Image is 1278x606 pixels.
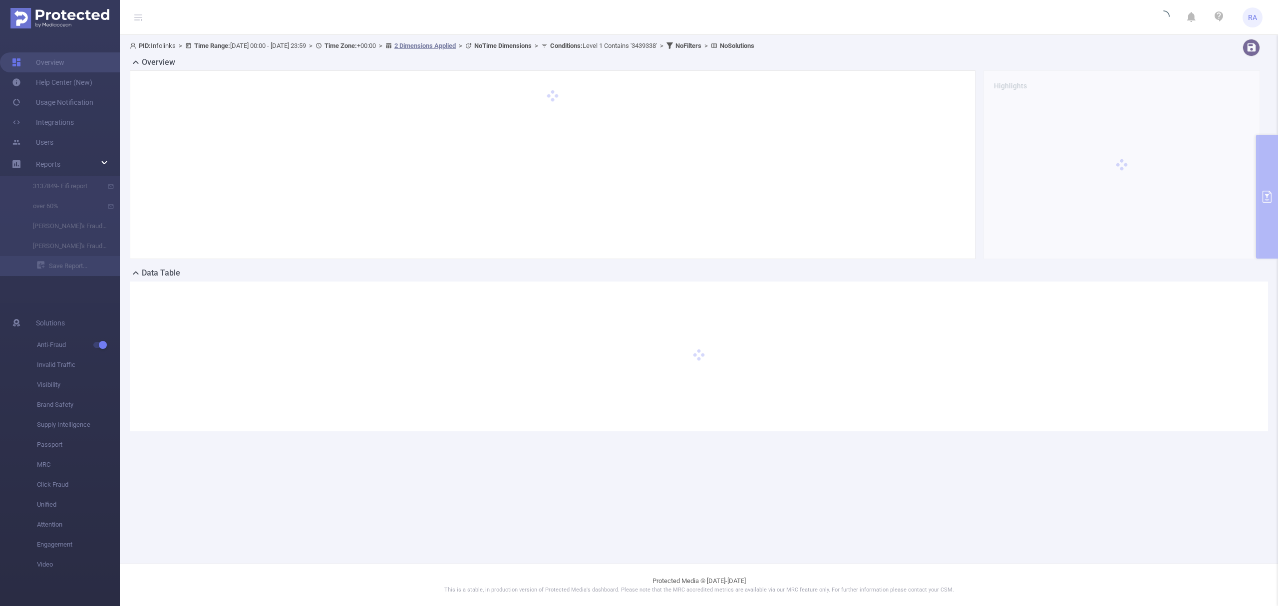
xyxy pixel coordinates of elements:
[145,586,1253,595] p: This is a stable, in production version of Protected Media's dashboard. Please note that the MRC ...
[142,267,180,279] h2: Data Table
[394,42,456,49] u: 2 Dimensions Applied
[139,42,151,49] b: PID:
[12,72,92,92] a: Help Center (New)
[720,42,754,49] b: No Solutions
[550,42,657,49] span: Level 1 Contains '3439338'
[37,475,120,495] span: Click Fraud
[37,375,120,395] span: Visibility
[37,395,120,415] span: Brand Safety
[1248,7,1257,27] span: RA
[194,42,230,49] b: Time Range:
[130,42,754,49] span: Infolinks [DATE] 00:00 - [DATE] 23:59 +00:00
[37,335,120,355] span: Anti-Fraud
[306,42,316,49] span: >
[474,42,532,49] b: No Time Dimensions
[37,535,120,555] span: Engagement
[12,52,64,72] a: Overview
[37,435,120,455] span: Passport
[1158,10,1170,24] i: icon: loading
[456,42,465,49] span: >
[12,92,93,112] a: Usage Notification
[37,515,120,535] span: Attention
[36,313,65,333] span: Solutions
[37,355,120,375] span: Invalid Traffic
[130,42,139,49] i: icon: user
[675,42,701,49] b: No Filters
[12,112,74,132] a: Integrations
[37,415,120,435] span: Supply Intelligence
[37,455,120,475] span: MRC
[37,495,120,515] span: Unified
[701,42,711,49] span: >
[10,8,109,28] img: Protected Media
[324,42,357,49] b: Time Zone:
[532,42,541,49] span: >
[120,564,1278,606] footer: Protected Media © [DATE]-[DATE]
[657,42,666,49] span: >
[12,132,53,152] a: Users
[376,42,385,49] span: >
[36,154,60,174] a: Reports
[37,555,120,575] span: Video
[176,42,185,49] span: >
[142,56,175,68] h2: Overview
[550,42,583,49] b: Conditions :
[36,160,60,168] span: Reports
